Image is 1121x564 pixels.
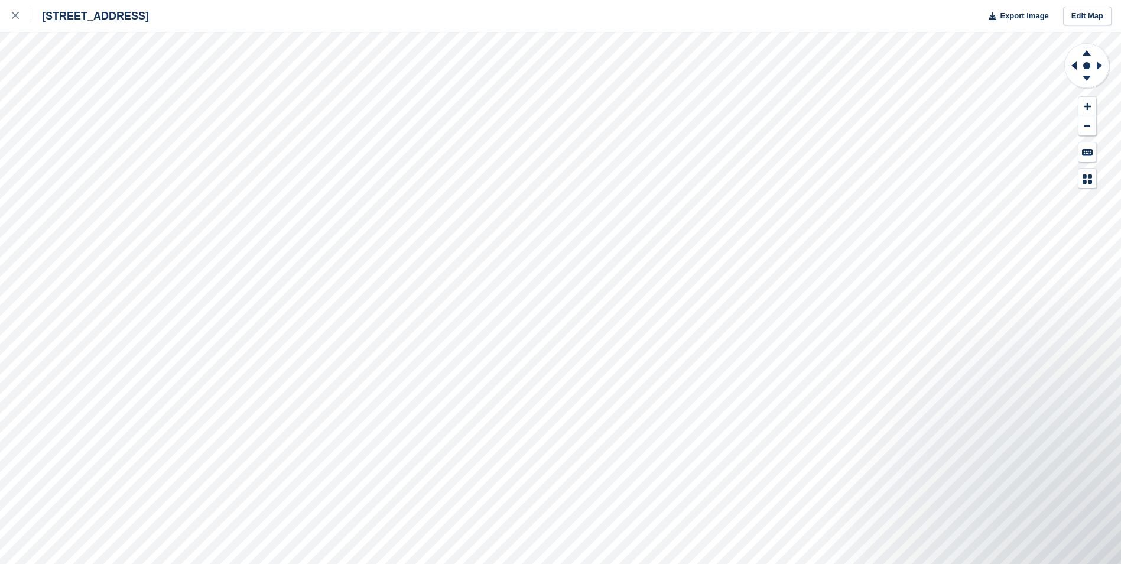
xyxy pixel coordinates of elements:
[1078,116,1096,136] button: Zoom Out
[1078,142,1096,162] button: Keyboard Shortcuts
[1063,7,1112,26] a: Edit Map
[1078,97,1096,116] button: Zoom In
[982,7,1049,26] button: Export Image
[1000,10,1048,22] span: Export Image
[1078,169,1096,189] button: Map Legend
[31,9,149,23] div: [STREET_ADDRESS]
